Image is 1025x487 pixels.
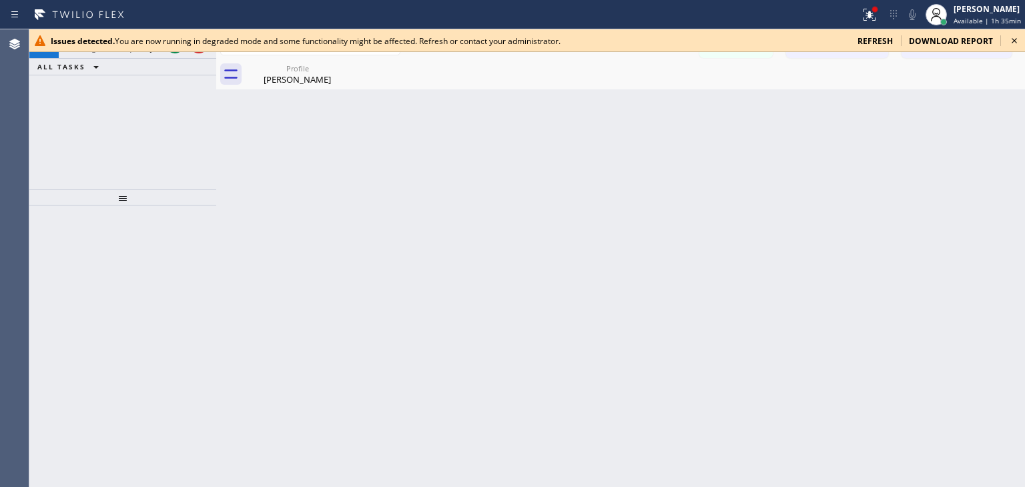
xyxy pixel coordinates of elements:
div: [PERSON_NAME] [954,3,1021,15]
span: Available | 1h 35min [954,16,1021,25]
div: Profile [247,63,348,73]
div: Sheldon Green [247,59,348,89]
span: ALL TASKS [37,62,85,71]
b: Issues detected. [51,35,115,47]
button: ALL TASKS [29,59,112,75]
button: Mute [903,5,922,24]
div: You are now running in degraded mode and some functionality might be affected. Refresh or contact... [51,35,847,47]
span: download report [909,35,993,47]
span: refresh [858,35,893,47]
div: [PERSON_NAME] [247,73,348,85]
